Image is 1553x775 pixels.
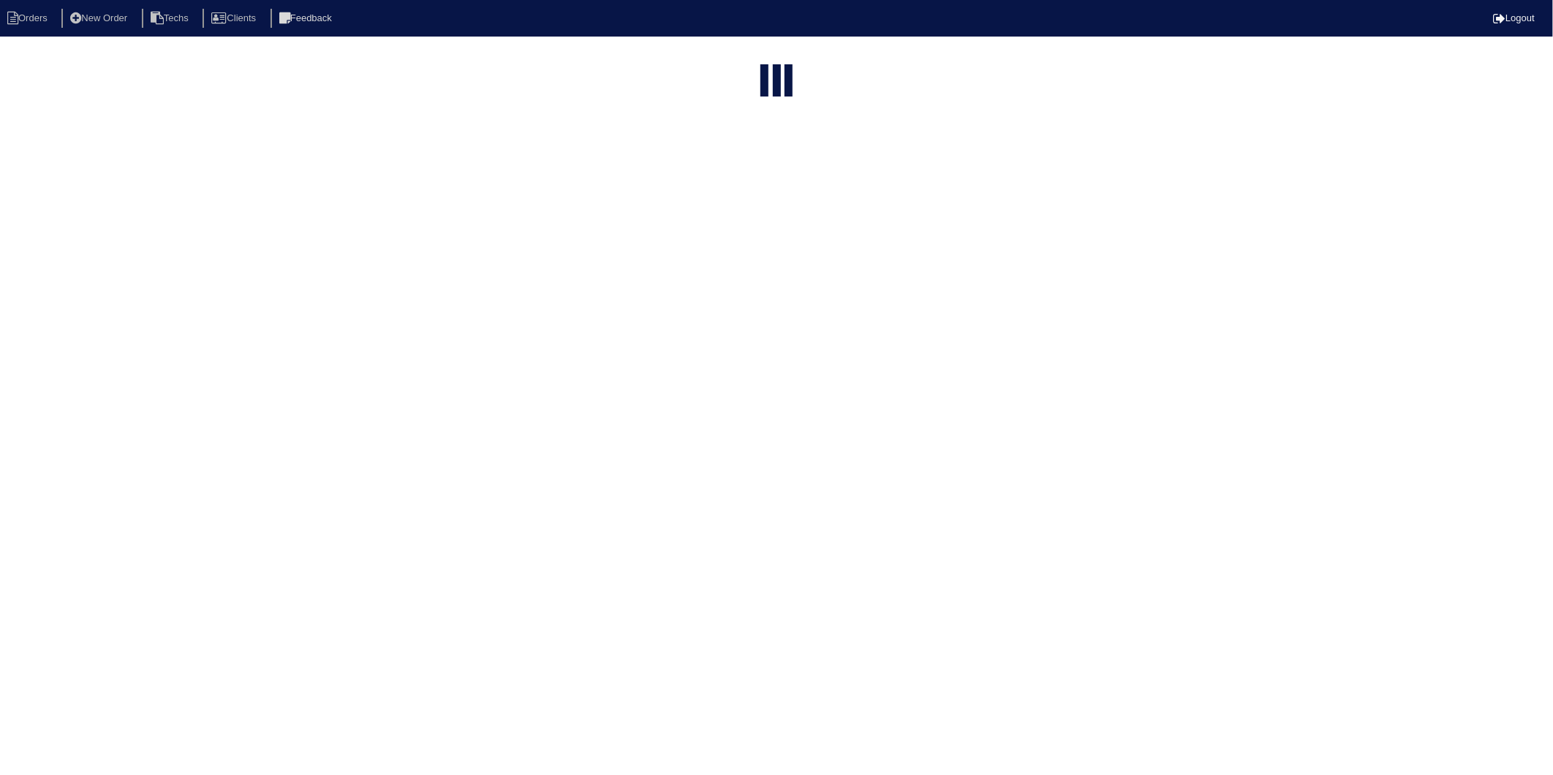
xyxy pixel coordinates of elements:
li: Feedback [271,9,344,29]
li: New Order [61,9,139,29]
li: Clients [203,9,268,29]
li: Techs [142,9,200,29]
a: Techs [142,12,200,23]
a: Clients [203,12,268,23]
a: Logout [1493,12,1535,23]
a: New Order [61,12,139,23]
div: loading... [773,64,781,99]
